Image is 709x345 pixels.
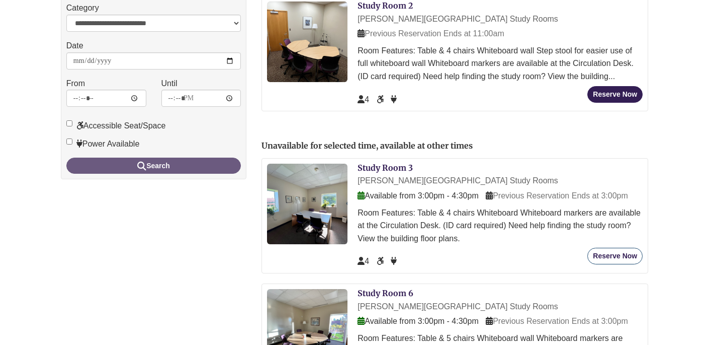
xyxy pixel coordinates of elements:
a: Study Room 3 [358,163,413,173]
label: Power Available [66,137,140,151]
span: The capacity of this space [358,257,369,265]
h2: Unavailable for selected time, available at other times [261,142,648,151]
label: Date [66,39,83,52]
span: The capacity of this space [358,95,369,104]
div: Room Features: Table & 4 chairs Whiteboard Whiteboard markers are available at the Circulation De... [358,206,643,245]
button: Reserve Now [587,248,643,264]
div: Room Features: Table & 4 chairs Whiteboard wall Step stool for easier use of full whiteboard wall... [358,44,643,83]
span: Power Available [391,257,397,265]
button: Reserve Now [587,86,643,103]
span: Available from 3:00pm - 4:30pm [358,191,478,200]
span: Previous Reservation Ends at 11:00am [358,29,504,38]
label: From [66,77,85,90]
span: Accessible Seat/Space [377,257,386,265]
img: Study Room 3 [267,164,347,244]
label: Category [66,2,99,15]
div: [PERSON_NAME][GEOGRAPHIC_DATA] Study Rooms [358,300,643,313]
span: Power Available [391,95,397,104]
div: [PERSON_NAME][GEOGRAPHIC_DATA] Study Rooms [358,174,643,187]
img: Study Room 2 [267,2,347,82]
div: [PERSON_NAME][GEOGRAPHIC_DATA] Study Rooms [358,13,643,26]
span: Previous Reservation Ends at 3:00pm [486,191,628,200]
label: Until [161,77,178,90]
a: Study Room 6 [358,288,413,298]
input: Accessible Seat/Space [66,120,72,126]
input: Power Available [66,139,72,145]
label: Accessible Seat/Space [66,119,166,132]
button: Search [66,158,241,174]
a: Study Room 2 [358,1,413,11]
span: Available from 3:00pm - 4:30pm [358,317,478,325]
span: Previous Reservation Ends at 3:00pm [486,317,628,325]
span: Accessible Seat/Space [377,95,386,104]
